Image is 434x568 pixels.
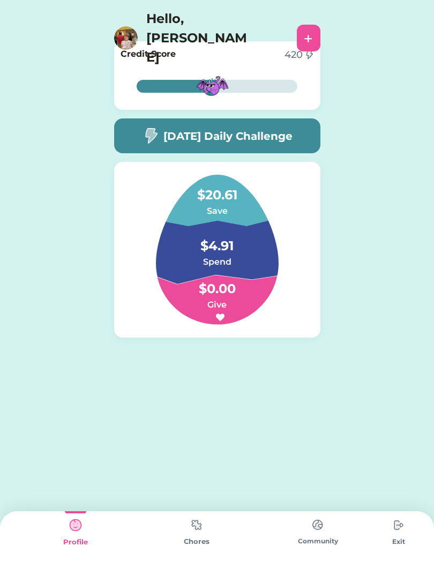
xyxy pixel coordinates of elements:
img: type%3Dkids%2C%20state%3Dselected.svg [65,514,86,536]
div: Profile [15,537,136,548]
h6: Spend [163,256,271,268]
img: type%3Dchores%2C%20state%3Ddefault.svg [186,514,207,535]
div: Chores [136,536,257,547]
img: Group%201.svg [130,175,304,325]
img: MFN-Dragon-Purple.svg [195,69,230,103]
img: type%3Dchores%2C%20state%3Ddefault.svg [388,514,409,536]
h4: $0.00 [163,268,271,298]
img: https%3A%2F%2F1dfc823d71cc564f25c7cc035732a2d8.cdn.bubble.io%2Ff1753757325227x290267607198460700%... [114,26,138,50]
img: type%3Dchores%2C%20state%3Ddefault.svg [307,514,328,535]
h6: Give [163,298,271,311]
img: image-flash-1--flash-power-connect-charge-electricity-lightning.svg [142,128,159,144]
div: + [304,30,313,46]
h4: Hello, [PERSON_NAME] [146,9,253,67]
h6: Save [163,205,271,218]
h5: [DATE] Daily Challenge [163,128,293,144]
h4: $4.91 [163,226,271,256]
div: Exit [378,537,419,547]
h4: $20.61 [163,175,271,205]
div: Community [257,536,378,546]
